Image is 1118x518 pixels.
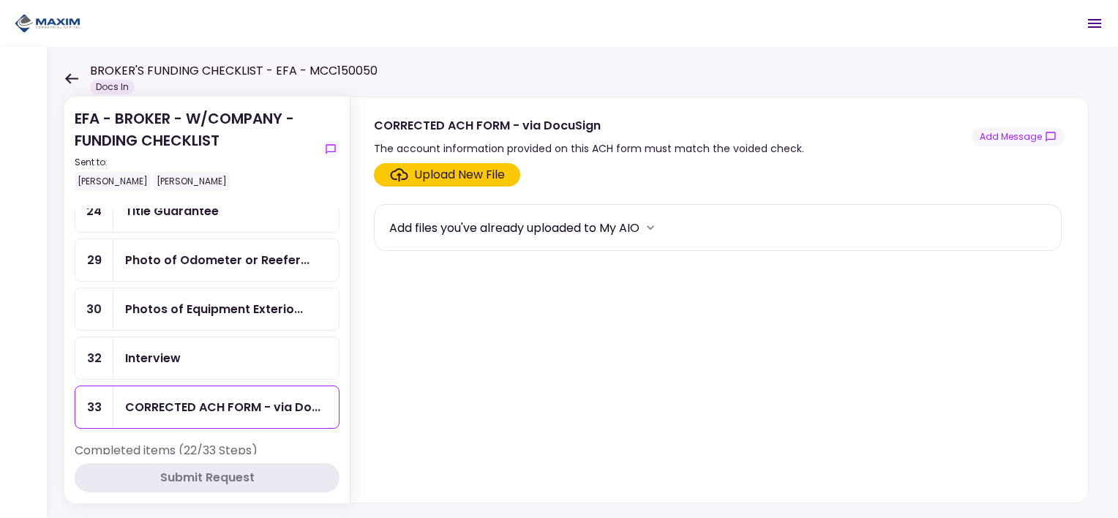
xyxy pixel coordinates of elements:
[75,337,339,380] a: 32Interview
[90,80,135,94] div: Docs In
[75,337,113,379] div: 32
[75,189,339,233] a: 24Title Guarantee
[374,116,804,135] div: CORRECTED ACH FORM - via DocuSign
[374,163,520,187] span: Click here to upload the required document
[374,140,804,157] div: The account information provided on this ACH form must match the voided check.
[75,156,316,169] div: Sent to:
[75,386,113,428] div: 33
[125,398,320,416] div: CORRECTED ACH FORM - via DocuSign
[90,62,378,80] h1: BROKER'S FUNDING CHECKLIST - EFA - MCC150050
[160,469,255,487] div: Submit Request
[125,300,303,318] div: Photos of Equipment Exterior
[75,108,316,191] div: EFA - BROKER - W/COMPANY - FUNDING CHECKLIST
[75,442,339,471] div: Completed items (22/33 Steps)
[75,190,113,232] div: 24
[639,217,661,239] button: more
[414,166,505,184] div: Upload New File
[75,239,113,281] div: 29
[75,288,113,330] div: 30
[125,349,181,367] div: Interview
[1077,6,1112,41] button: Open menu
[75,172,151,191] div: [PERSON_NAME]
[322,140,339,158] button: show-messages
[125,251,309,269] div: Photo of Odometer or Reefer hours
[75,386,339,429] a: 33CORRECTED ACH FORM - via DocuSign
[15,12,80,34] img: Partner icon
[75,463,339,492] button: Submit Request
[154,172,230,191] div: [PERSON_NAME]
[389,219,639,237] div: Add files you've already uploaded to My AIO
[75,239,339,282] a: 29Photo of Odometer or Reefer hours
[75,288,339,331] a: 30Photos of Equipment Exterior
[125,202,219,220] div: Title Guarantee
[350,97,1089,503] div: CORRECTED ACH FORM - via DocuSignThe account information provided on this ACH form must match the...
[972,127,1065,146] button: show-messages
